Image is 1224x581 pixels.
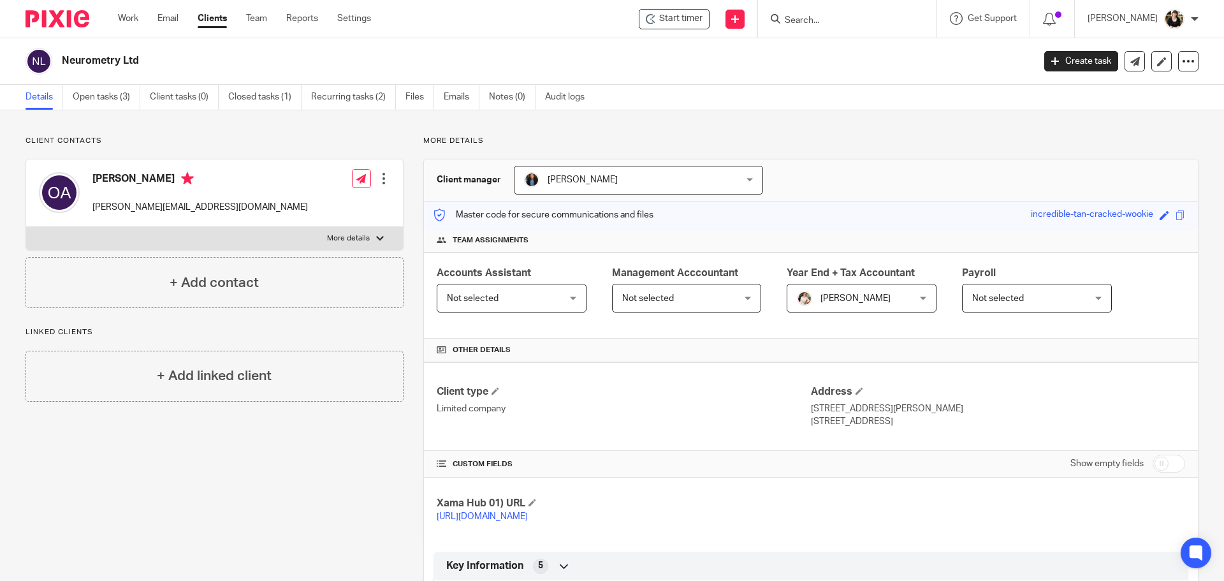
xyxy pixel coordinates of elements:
[797,291,812,306] img: Kayleigh%20Henson.jpeg
[25,136,404,146] p: Client contacts
[538,559,543,572] span: 5
[327,233,370,244] p: More details
[659,12,703,26] span: Start timer
[783,15,898,27] input: Search
[622,294,674,303] span: Not selected
[25,48,52,75] img: svg%3E
[545,85,594,110] a: Audit logs
[25,85,63,110] a: Details
[820,294,891,303] span: [PERSON_NAME]
[437,173,501,186] h3: Client manager
[228,85,302,110] a: Closed tasks (1)
[437,497,811,510] h4: Xama Hub 01) URL
[437,402,811,415] p: Limited company
[437,459,811,469] h4: CUSTOM FIELDS
[811,415,1185,428] p: [STREET_ADDRESS]
[62,54,833,68] h2: Neurometry Ltd
[198,12,227,25] a: Clients
[489,85,535,110] a: Notes (0)
[170,273,259,293] h4: + Add contact
[962,268,996,278] span: Payroll
[972,294,1024,303] span: Not selected
[1044,51,1118,71] a: Create task
[453,235,528,246] span: Team assignments
[968,14,1017,23] span: Get Support
[92,201,308,214] p: [PERSON_NAME][EMAIL_ADDRESS][DOMAIN_NAME]
[150,85,219,110] a: Client tasks (0)
[453,345,511,355] span: Other details
[1164,9,1184,29] img: Helen%20Campbell.jpeg
[1088,12,1158,25] p: [PERSON_NAME]
[1031,208,1153,223] div: incredible-tan-cracked-wookie
[246,12,267,25] a: Team
[157,366,272,386] h4: + Add linked client
[73,85,140,110] a: Open tasks (3)
[548,175,618,184] span: [PERSON_NAME]
[39,172,80,213] img: svg%3E
[437,512,528,521] a: [URL][DOMAIN_NAME]
[447,294,499,303] span: Not selected
[446,559,523,573] span: Key Information
[311,85,396,110] a: Recurring tasks (2)
[92,172,308,188] h4: [PERSON_NAME]
[337,12,371,25] a: Settings
[811,402,1185,415] p: [STREET_ADDRESS][PERSON_NAME]
[25,327,404,337] p: Linked clients
[444,85,479,110] a: Emails
[181,172,194,185] i: Primary
[787,268,915,278] span: Year End + Tax Accountant
[118,12,138,25] a: Work
[25,10,89,27] img: Pixie
[157,12,178,25] a: Email
[811,385,1185,399] h4: Address
[405,85,434,110] a: Files
[437,268,531,278] span: Accounts Assistant
[612,268,738,278] span: Management Acccountant
[433,209,653,221] p: Master code for secure communications and files
[423,136,1198,146] p: More details
[286,12,318,25] a: Reports
[437,385,811,399] h4: Client type
[639,9,710,29] div: Neurometry Ltd
[524,172,539,188] img: martin-hickman.jpg
[1070,457,1144,470] label: Show empty fields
